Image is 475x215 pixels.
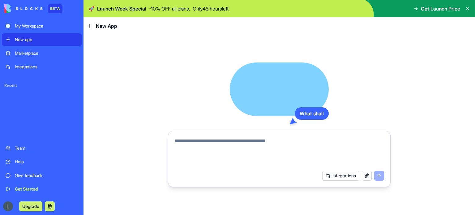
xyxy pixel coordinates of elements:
[2,183,82,195] a: Get Started
[2,61,82,73] a: Integrations
[15,50,78,56] div: Marketplace
[88,5,95,12] span: 🚀
[48,4,62,13] div: BETA
[2,33,82,46] a: New app
[2,169,82,182] a: Give feedback
[96,22,117,30] span: New App
[15,37,78,43] div: New app
[322,171,359,181] button: Integrations
[15,145,78,151] div: Team
[15,172,78,178] div: Give feedback
[2,142,82,154] a: Team
[2,20,82,32] a: My Workspace
[421,5,460,12] span: Get Launch Price
[4,4,62,13] a: BETA
[2,83,82,88] span: Recent
[15,159,78,165] div: Help
[193,5,229,12] p: Only 48 hours left
[2,47,82,59] a: Marketplace
[15,23,78,29] div: My Workspace
[4,4,43,13] img: logo
[3,201,13,211] img: ACg8ocJ9F5Kh0y0-FXvCchNle0xGwX6N6bxGJkKCicyYFHEeuroWqQ=s96-c
[15,64,78,70] div: Integrations
[149,5,190,12] p: - 10 % OFF all plans.
[19,203,42,209] a: Upgrade
[2,156,82,168] a: Help
[19,201,42,211] button: Upgrade
[295,107,329,120] div: What shall
[97,5,146,12] span: Launch Week Special
[15,186,78,192] div: Get Started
